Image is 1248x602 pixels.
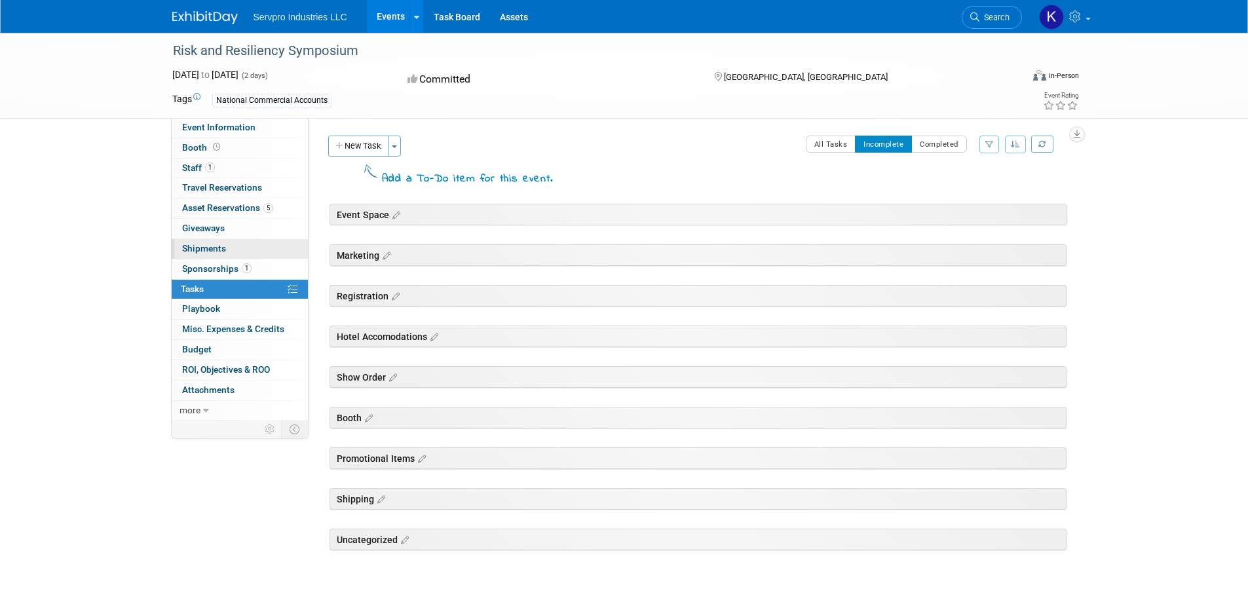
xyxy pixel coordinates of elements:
span: more [180,405,200,415]
span: Shipments [182,243,226,254]
div: Add a To-Do item for this event. [382,172,553,187]
a: Budget [172,340,308,360]
button: Incomplete [855,136,912,153]
span: Travel Reservations [182,182,262,193]
span: Search [979,12,1010,22]
span: [DATE] [DATE] [172,69,238,80]
span: Misc. Expenses & Credits [182,324,284,334]
a: Asset Reservations5 [172,198,308,218]
a: Edit sections [389,208,400,221]
span: Servpro Industries LLC [254,12,347,22]
a: Travel Reservations [172,178,308,198]
div: Risk and Resiliency Symposium [168,39,1002,63]
a: ROI, Objectives & ROO [172,360,308,380]
span: to [199,69,212,80]
td: Personalize Event Tab Strip [259,421,282,438]
span: Booth [182,142,223,153]
span: [GEOGRAPHIC_DATA], [GEOGRAPHIC_DATA] [724,72,888,82]
div: Committed [404,68,693,91]
a: Edit sections [427,329,438,343]
td: Tags [172,92,200,107]
img: Kris Overstreet [1039,5,1064,29]
a: more [172,401,308,421]
a: Edit sections [398,533,409,546]
a: Edit sections [362,411,373,424]
div: Promotional Items [330,447,1067,469]
a: Shipments [172,239,308,259]
span: Event Information [182,122,255,132]
img: ExhibitDay [172,11,238,24]
span: Budget [182,344,212,354]
span: (2 days) [240,71,268,80]
a: Refresh [1031,136,1053,153]
a: Search [962,6,1022,29]
span: Staff [182,162,215,173]
span: ROI, Objectives & ROO [182,364,270,375]
a: Edit sections [379,248,390,261]
div: Booth [330,407,1067,428]
div: Hotel Accomodations [330,326,1067,347]
a: Tasks [172,280,308,299]
span: 1 [242,263,252,273]
a: Edit sections [415,451,426,464]
a: Sponsorships1 [172,259,308,279]
span: Playbook [182,303,220,314]
button: Completed [911,136,967,153]
a: Booth [172,138,308,158]
span: Tasks [181,284,204,294]
div: Shipping [330,488,1067,510]
div: National Commercial Accounts [212,94,331,107]
div: Marketing [330,244,1067,266]
a: Giveaways [172,219,308,238]
img: Format-Inperson.png [1033,70,1046,81]
div: Event Format [945,68,1080,88]
a: Edit sections [374,492,385,505]
span: Giveaways [182,223,225,233]
a: Misc. Expenses & Credits [172,320,308,339]
a: Edit sections [388,289,400,302]
button: New Task [328,136,388,157]
a: Edit sections [386,370,397,383]
a: Attachments [172,381,308,400]
div: Event Rating [1043,92,1078,99]
button: All Tasks [806,136,856,153]
span: Booth not reserved yet [210,142,223,152]
td: Toggle Event Tabs [281,421,308,438]
div: Registration [330,285,1067,307]
span: Sponsorships [182,263,252,274]
div: Event Space [330,204,1067,225]
a: Staff1 [172,159,308,178]
a: Playbook [172,299,308,319]
span: Attachments [182,385,235,395]
div: Uncategorized [330,529,1067,550]
div: Show Order [330,366,1067,388]
a: Event Information [172,118,308,138]
span: 5 [263,203,273,213]
span: Asset Reservations [182,202,273,213]
div: In-Person [1048,71,1079,81]
span: 1 [205,162,215,172]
